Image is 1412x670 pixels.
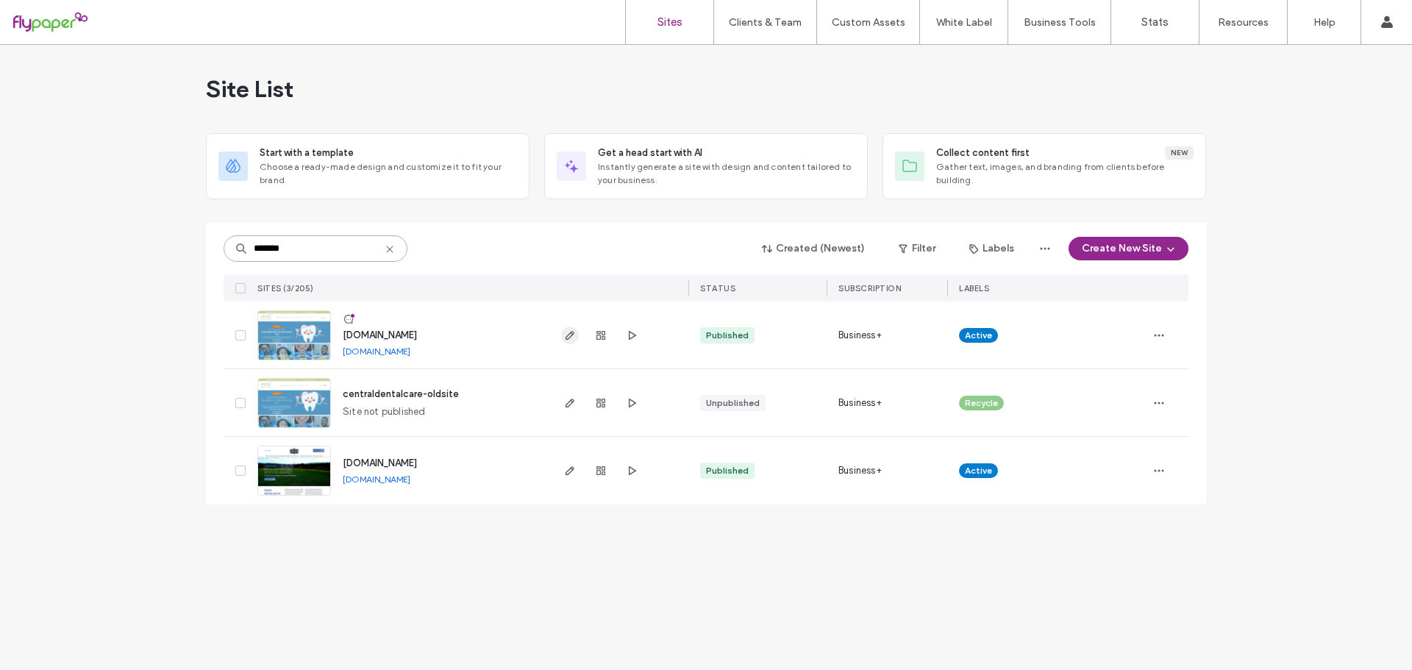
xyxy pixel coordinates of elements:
div: Unpublished [706,396,760,410]
span: SITES (3/205) [257,283,314,293]
div: Published [706,329,749,342]
label: Custom Assets [832,16,905,29]
span: Instantly generate a site with design and content tailored to your business. [598,160,855,187]
span: Active [965,464,992,477]
div: New [1165,146,1194,160]
a: [DOMAIN_NAME] [343,346,410,357]
label: Sites [657,15,682,29]
span: LABELS [959,283,989,293]
span: Business+ [838,463,882,478]
a: [DOMAIN_NAME] [343,457,417,468]
label: Resources [1218,16,1269,29]
div: Get a head start with AIInstantly generate a site with design and content tailored to your business. [544,133,868,199]
span: Gather text, images, and branding from clients before building. [936,160,1194,187]
a: [DOMAIN_NAME] [343,329,417,341]
button: Create New Site [1069,237,1188,260]
span: Business+ [838,396,882,410]
a: centraldentalcare-oldsite [343,388,459,399]
label: White Label [936,16,992,29]
button: Filter [884,237,950,260]
span: Business+ [838,328,882,343]
span: Start with a template [260,146,354,160]
span: Site not published [343,405,426,419]
span: SUBSCRIPTION [838,283,901,293]
label: Clients & Team [729,16,802,29]
button: Created (Newest) [749,237,878,260]
div: Published [706,464,749,477]
span: Get a head start with AI [598,146,702,160]
span: Recycle [965,396,998,410]
span: Active [965,329,992,342]
label: Stats [1141,15,1169,29]
span: Help [33,10,63,24]
div: Start with a templateChoose a ready-made design and customize it to fit your brand. [206,133,529,199]
button: Labels [956,237,1027,260]
span: STATUS [700,283,735,293]
label: Business Tools [1024,16,1096,29]
span: Choose a ready-made design and customize it to fit your brand. [260,160,517,187]
span: Collect content first [936,146,1030,160]
span: Site List [206,74,293,104]
label: Help [1313,16,1336,29]
a: [DOMAIN_NAME] [343,474,410,485]
div: Collect content firstNewGather text, images, and branding from clients before building. [883,133,1206,199]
